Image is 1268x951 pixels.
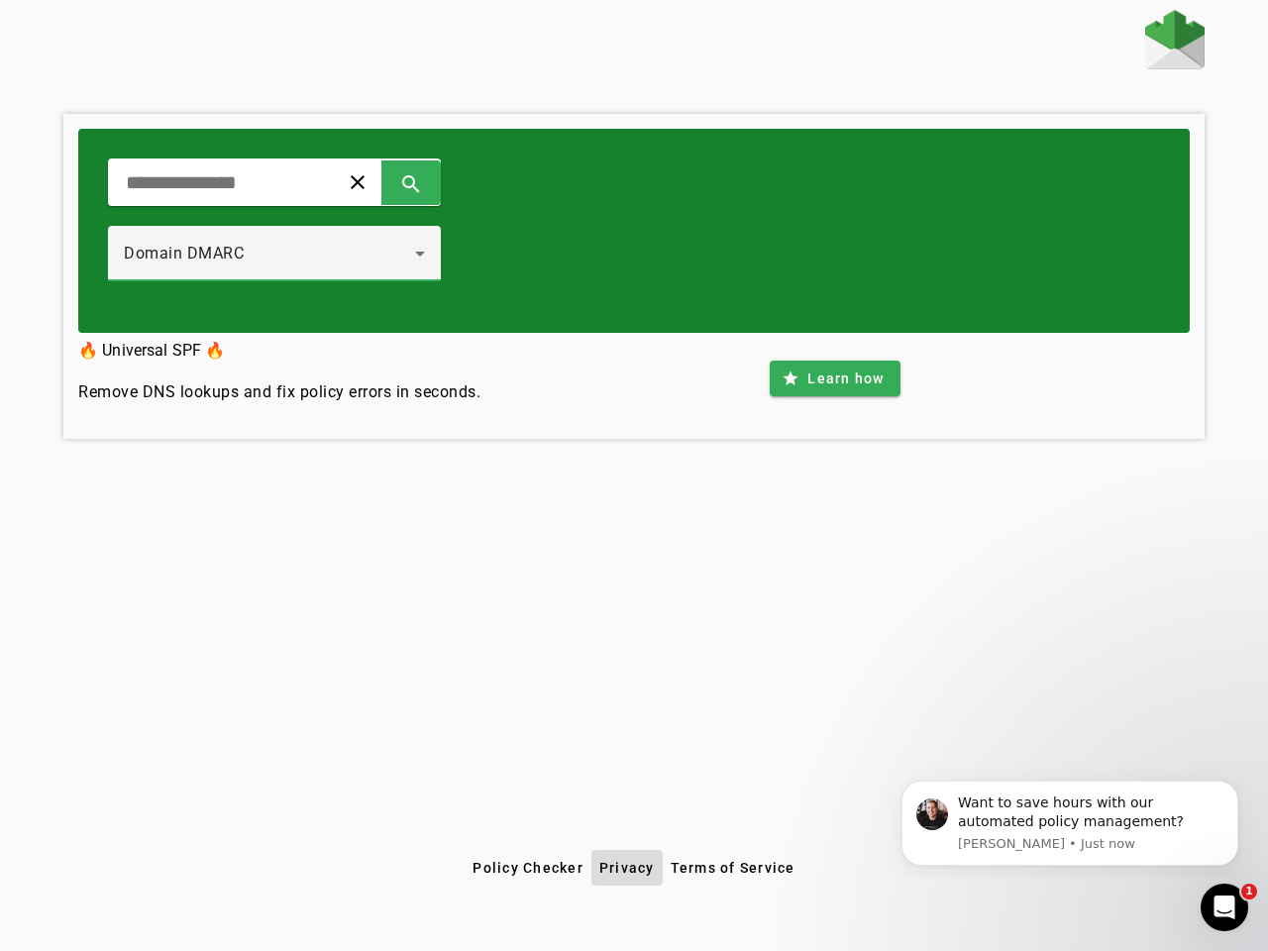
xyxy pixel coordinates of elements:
[671,860,795,876] span: Terms of Service
[663,850,803,886] button: Terms of Service
[770,361,899,396] button: Learn how
[807,369,884,388] span: Learn how
[599,860,655,876] span: Privacy
[78,380,480,404] h4: Remove DNS lookups and fix policy errors in seconds.
[1201,884,1248,931] iframe: Intercom live chat
[1145,10,1205,69] img: Fraudmarc Logo
[124,244,244,263] span: Domain DMARC
[78,337,480,365] h3: 🔥 Universal SPF 🔥
[872,763,1268,878] iframe: Intercom notifications message
[465,850,591,886] button: Policy Checker
[1145,10,1205,74] a: Home
[591,850,663,886] button: Privacy
[1241,884,1257,899] span: 1
[473,860,583,876] span: Policy Checker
